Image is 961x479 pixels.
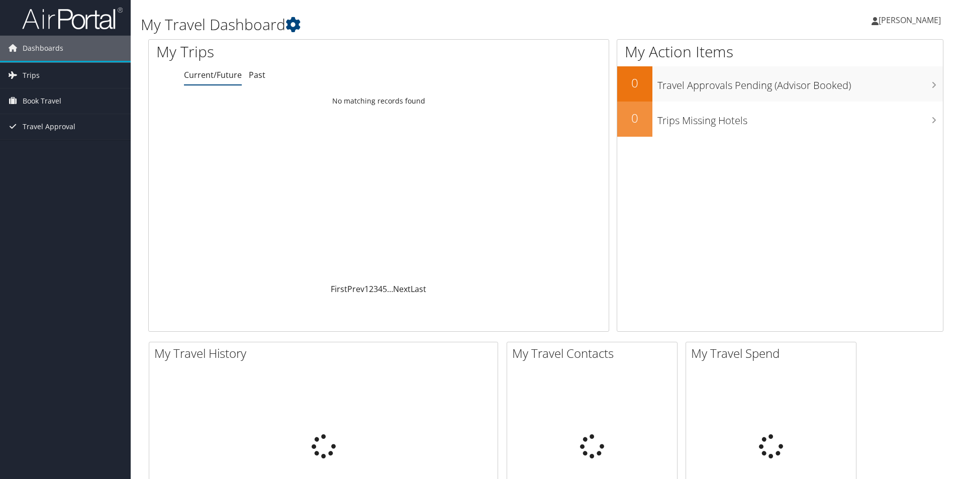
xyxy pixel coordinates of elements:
[22,7,123,30] img: airportal-logo.png
[378,283,382,295] a: 4
[156,41,410,62] h1: My Trips
[364,283,369,295] a: 1
[23,114,75,139] span: Travel Approval
[872,5,951,35] a: [PERSON_NAME]
[149,92,609,110] td: No matching records found
[184,69,242,80] a: Current/Future
[617,66,943,102] a: 0Travel Approvals Pending (Advisor Booked)
[657,109,943,128] h3: Trips Missing Hotels
[691,345,856,362] h2: My Travel Spend
[23,36,63,61] span: Dashboards
[512,345,677,362] h2: My Travel Contacts
[411,283,426,295] a: Last
[154,345,498,362] h2: My Travel History
[249,69,265,80] a: Past
[347,283,364,295] a: Prev
[369,283,373,295] a: 2
[657,73,943,92] h3: Travel Approvals Pending (Advisor Booked)
[879,15,941,26] span: [PERSON_NAME]
[373,283,378,295] a: 3
[382,283,387,295] a: 5
[617,102,943,137] a: 0Trips Missing Hotels
[23,63,40,88] span: Trips
[617,41,943,62] h1: My Action Items
[393,283,411,295] a: Next
[617,74,652,91] h2: 0
[141,14,681,35] h1: My Travel Dashboard
[387,283,393,295] span: …
[23,88,61,114] span: Book Travel
[617,110,652,127] h2: 0
[331,283,347,295] a: First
